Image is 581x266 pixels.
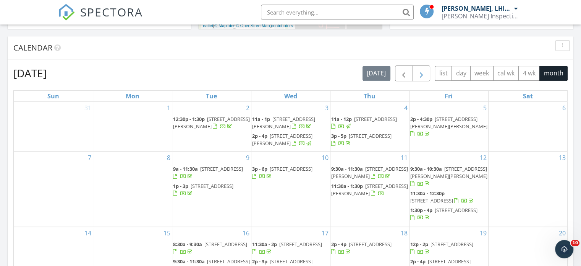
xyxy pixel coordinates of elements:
[200,165,243,172] span: [STREET_ADDRESS]
[270,165,312,172] span: [STREET_ADDRESS]
[173,115,250,131] a: 12:30p - 1:30p [STREET_ADDRESS][PERSON_NAME]
[488,102,567,152] td: Go to September 6, 2025
[561,102,567,114] a: Go to September 6, 2025
[410,190,475,204] a: 11:30a - 12:30p [STREET_ADDRESS]
[410,116,487,130] span: [STREET_ADDRESS][PERSON_NAME][PERSON_NAME]
[482,102,488,114] a: Go to September 5, 2025
[173,240,250,256] a: 8:30a - 9:30a [STREET_ADDRESS]
[331,241,392,255] a: 2p - 4p [STREET_ADDRESS]
[252,116,315,130] span: [STREET_ADDRESS][PERSON_NAME]
[80,4,143,20] span: SPECTORA
[435,207,477,214] span: [STREET_ADDRESS]
[14,152,93,227] td: Go to September 7, 2025
[410,190,445,197] span: 11:30a - 12:30p
[173,182,250,198] a: 1p - 3p [STREET_ADDRESS]
[539,66,568,81] button: month
[86,152,93,164] a: Go to September 7, 2025
[331,165,408,180] span: [STREET_ADDRESS][PERSON_NAME]
[199,23,295,29] div: |
[331,116,397,130] a: 11a - 12p [STREET_ADDRESS]
[518,66,540,81] button: 4 wk
[324,102,330,114] a: Go to September 3, 2025
[442,12,518,20] div: Bernard's Inspection Services
[478,227,488,239] a: Go to September 19, 2025
[251,152,330,227] td: Go to September 10, 2025
[555,240,573,258] iframe: Intercom live chat
[410,116,432,122] span: 2p - 4:30p
[410,165,487,189] a: 9:30a - 10:30a [STREET_ADDRESS][PERSON_NAME][PERSON_NAME]
[410,197,453,204] span: [STREET_ADDRESS]
[83,102,93,114] a: Go to August 31, 2025
[443,91,454,101] a: Friday
[493,66,519,81] button: cal wk
[244,152,251,164] a: Go to September 9, 2025
[410,207,477,221] a: 1:30p - 4p [STREET_ADDRESS]
[165,152,172,164] a: Go to September 8, 2025
[252,258,267,265] span: 2p - 3p
[331,132,392,147] a: 3p - 5p [STREET_ADDRESS]
[173,183,188,189] span: 1p - 3p
[13,42,52,53] span: Calendar
[410,116,487,137] a: 2p - 4:30p [STREET_ADDRESS][PERSON_NAME][PERSON_NAME]
[452,66,471,81] button: day
[410,241,473,255] a: 12p - 2p [STREET_ADDRESS]
[93,152,172,227] td: Go to September 8, 2025
[204,91,218,101] a: Tuesday
[331,165,363,172] span: 9:30a - 11:30a
[173,165,198,172] span: 9a - 11:30a
[349,241,392,248] span: [STREET_ADDRESS]
[331,183,408,197] span: [STREET_ADDRESS][PERSON_NAME]
[349,132,392,139] span: [STREET_ADDRESS]
[331,183,408,197] a: 11:30a - 1:30p [STREET_ADDRESS][PERSON_NAME]
[173,165,243,180] a: 9a - 11:30a [STREET_ADDRESS]
[201,23,213,28] a: Leaflet
[252,240,329,256] a: 11:30a - 2p [STREET_ADDRESS]
[279,241,322,248] span: [STREET_ADDRESS]
[362,91,377,101] a: Thursday
[252,241,322,255] a: 11:30a - 2p [STREET_ADDRESS]
[252,115,329,131] a: 11a - 1p [STREET_ADDRESS][PERSON_NAME]
[571,240,579,246] span: 10
[331,241,346,248] span: 2p - 4p
[58,10,143,26] a: SPECTORA
[252,132,329,148] a: 2p - 4p [STREET_ADDRESS][PERSON_NAME]
[403,102,409,114] a: Go to September 4, 2025
[244,102,251,114] a: Go to September 2, 2025
[363,66,390,81] button: [DATE]
[241,227,251,239] a: Go to September 16, 2025
[173,116,250,130] span: [STREET_ADDRESS][PERSON_NAME]
[331,165,408,181] a: 9:30a - 11:30a [STREET_ADDRESS][PERSON_NAME]
[331,240,408,256] a: 2p - 4p [STREET_ADDRESS]
[410,115,487,139] a: 2p - 4:30p [STREET_ADDRESS][PERSON_NAME][PERSON_NAME]
[252,165,312,180] a: 3p - 6p [STREET_ADDRESS]
[442,5,512,12] div: [PERSON_NAME], LHI#10950
[331,182,408,198] a: 11:30a - 1:30p [STREET_ADDRESS][PERSON_NAME]
[409,102,488,152] td: Go to September 5, 2025
[165,102,172,114] a: Go to September 1, 2025
[330,102,409,152] td: Go to September 4, 2025
[410,189,487,206] a: 11:30a - 12:30p [STREET_ADDRESS]
[283,91,299,101] a: Wednesday
[331,116,352,122] span: 11a - 12p
[173,116,205,122] span: 12:30p - 1:30p
[252,132,267,139] span: 2p - 4p
[162,227,172,239] a: Go to September 15, 2025
[13,65,47,81] h2: [DATE]
[83,227,93,239] a: Go to September 14, 2025
[331,132,346,139] span: 3p - 5p
[395,65,413,81] button: Previous month
[124,91,141,101] a: Monday
[173,116,250,130] a: 12:30p - 1:30p [STREET_ADDRESS][PERSON_NAME]
[252,165,329,181] a: 3p - 6p [STREET_ADDRESS]
[320,227,330,239] a: Go to September 17, 2025
[58,4,75,21] img: The Best Home Inspection Software - Spectora
[331,165,408,180] a: 9:30a - 11:30a [STREET_ADDRESS][PERSON_NAME]
[252,132,312,147] span: [STREET_ADDRESS][PERSON_NAME]
[354,116,397,122] span: [STREET_ADDRESS]
[236,23,293,28] a: © OpenStreetMap contributors
[173,183,233,197] a: 1p - 3p [STREET_ADDRESS]
[399,227,409,239] a: Go to September 18, 2025
[46,91,61,101] a: Sunday
[331,183,363,189] span: 11:30a - 1:30p
[410,165,487,187] a: 9:30a - 10:30a [STREET_ADDRESS][PERSON_NAME][PERSON_NAME]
